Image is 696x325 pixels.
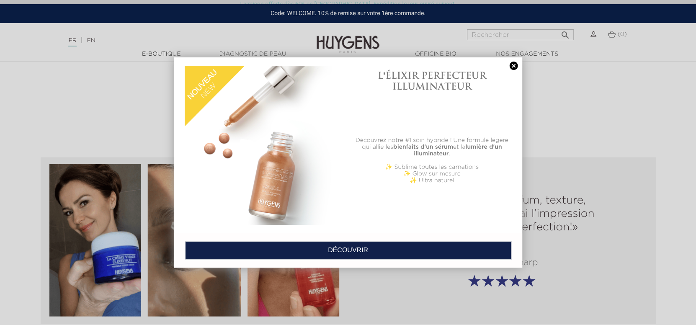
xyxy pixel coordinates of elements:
p: ✨ Sublime toutes les carnations [352,164,512,170]
p: ✨ Ultra naturel [352,177,512,184]
p: ✨ Glow sur mesure [352,170,512,177]
h1: L'ÉLIXIR PERFECTEUR ILLUMINATEUR [352,70,512,92]
a: DÉCOUVRIR [185,241,511,260]
b: lumière d'un illuminateur [414,144,502,157]
b: bienfaits d'un sérum [393,144,453,150]
p: Découvrez notre #1 soin hybride ! Une formule légère qui allie les et la . [352,137,512,157]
